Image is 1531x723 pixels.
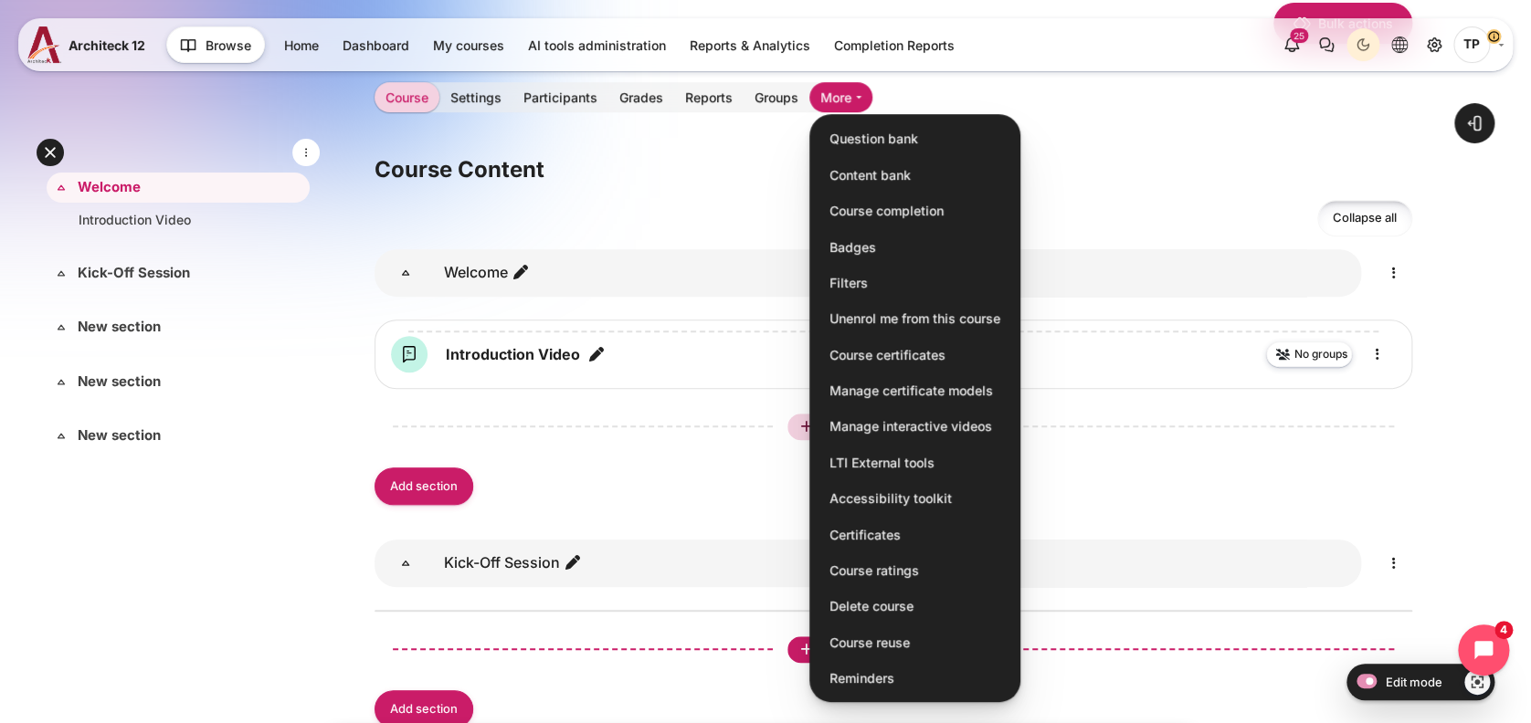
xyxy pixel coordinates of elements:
[1453,26,1504,63] a: User menu
[818,411,1011,442] a: Manage interactive videos
[818,446,1011,477] a: LTI External tools
[444,553,582,571] a: Kick-Off Session
[375,155,1412,183] h3: Course Content
[1453,26,1490,63] span: Thanyaphon Pongpaichet
[818,303,1011,334] a: Unenrol me from this course
[332,30,420,60] a: Dashboard
[1386,675,1442,689] span: Edit mode
[375,467,473,505] a: Add section
[564,553,582,571] i: Edit section name
[818,555,1011,586] a: Course ratings
[166,26,265,63] button: Browse
[1464,669,1490,695] a: Show/Hide - Region
[818,375,1011,406] a: Manage certificate models
[422,30,515,60] a: My courses
[391,336,428,372] img: Forum icon
[744,82,809,112] a: Groups
[1367,343,1388,365] i: Edit
[1275,28,1308,61] div: Show notification window with 25 new notifications
[1346,28,1379,61] button: Light Mode Dark Mode
[446,343,580,365] a: Introduction Video
[818,483,1011,514] a: Accessibility toolkit
[78,263,275,284] a: Kick-Off Session
[1294,346,1347,362] span: No groups
[587,345,606,363] i: Edit title
[1266,341,1352,367] button: No groups
[818,519,1011,550] a: Certificates
[679,30,821,60] a: Reports & Analytics
[444,263,530,281] a: Welcome
[818,626,1011,657] a: Course reuse
[787,414,1000,440] button: Add an activity or resource
[1376,545,1412,582] a: Edit
[608,82,674,112] a: Grades
[52,426,70,445] span: Collapse
[396,554,415,572] span: Collapse
[69,36,145,55] span: Architeck 12
[1333,209,1397,227] span: Collapse all
[1383,552,1405,574] i: Edit
[1383,28,1416,61] button: Languages
[818,591,1011,622] a: Delete course
[1273,3,1412,44] button: Bulk actions
[818,267,1011,299] a: Filters
[818,663,1011,694] a: Reminders
[78,317,275,338] a: New section
[78,425,275,446] a: New section
[674,82,744,112] a: Reports
[396,264,415,282] span: Collapse
[375,249,437,297] a: Welcome
[823,30,966,60] a: Completion Reports
[1290,28,1308,43] div: 25
[1349,31,1377,58] div: Dark Mode
[52,178,70,196] span: Collapse
[1376,255,1412,291] a: Edit
[1310,28,1343,61] button: There are 0 unread conversations
[787,636,1000,663] button: Add an activity or resource
[79,210,270,229] a: Introduction Video
[27,26,61,63] img: A12
[375,540,437,587] a: Kick-Off Session
[818,123,1011,154] a: Question bank
[1274,346,1291,362] img: No groups
[1317,200,1412,237] a: Collapse all
[52,264,70,282] span: Collapse
[512,82,608,112] a: Participants
[1418,28,1451,61] a: Site administration
[512,263,530,281] i: Edit section name
[78,372,275,393] a: New section
[809,82,872,112] a: More
[818,231,1011,262] a: Badges
[52,318,70,336] span: Collapse
[439,82,512,112] a: Settings
[1359,336,1396,372] a: Edit
[273,30,330,60] a: Home
[517,30,677,60] a: AI tools administration
[78,177,275,198] a: Welcome
[818,159,1011,190] a: Content bank
[1383,262,1405,284] i: Edit
[52,372,70,391] span: Collapse
[1318,14,1393,33] span: Bulk actions
[818,195,1011,226] a: Course completion
[27,26,153,63] a: A12 A12 Architeck 12
[818,339,1011,370] a: Course certificates
[206,36,251,55] span: Browse
[375,82,439,112] a: Course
